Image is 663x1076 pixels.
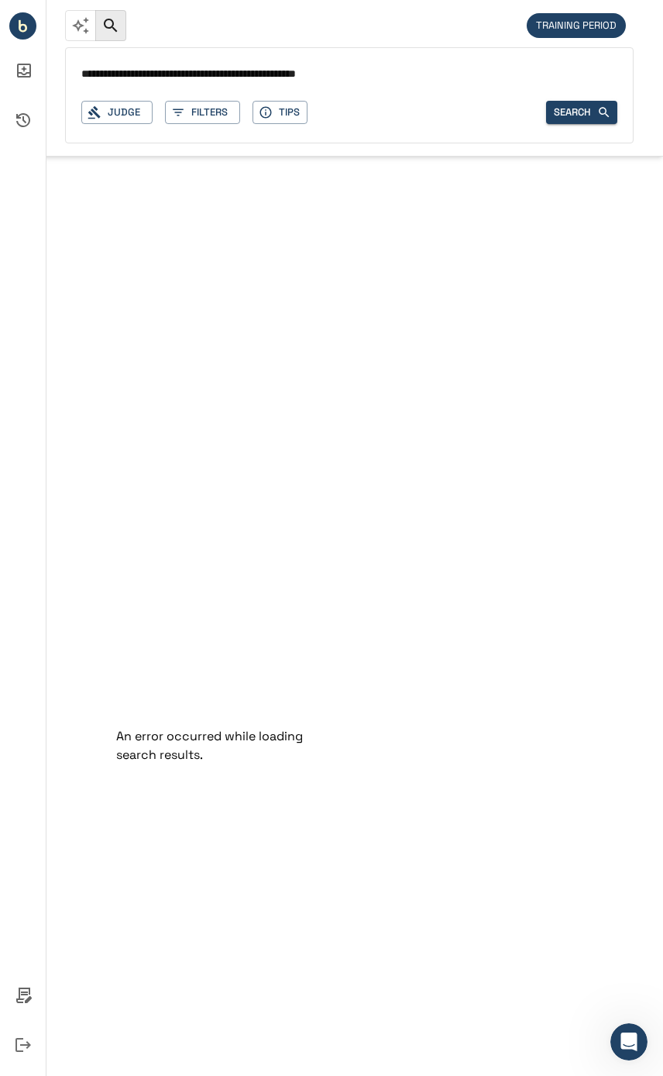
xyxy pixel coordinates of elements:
[81,101,153,125] button: Judge
[252,101,307,125] button: Tips
[165,101,240,125] button: Filters
[527,13,634,38] div: We are not billing you for your initial period of in-app activity.
[527,19,626,32] span: TRAINING PERIOD
[116,727,307,764] p: An error occurred while loading search results.
[610,1023,648,1060] iframe: Intercom live chat
[546,101,617,125] button: Search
